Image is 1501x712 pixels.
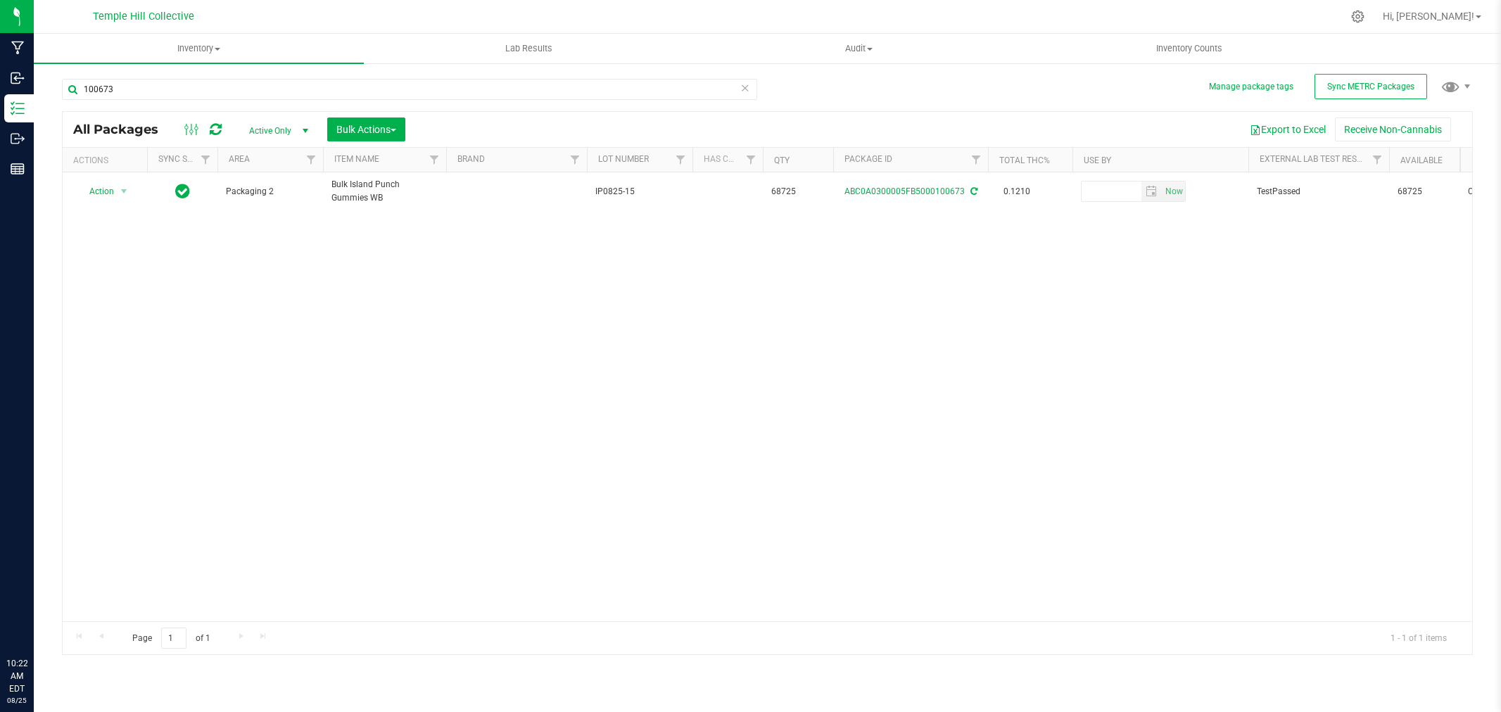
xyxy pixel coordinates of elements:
span: Temple Hill Collective [93,11,194,23]
input: Search Package ID, Item Name, SKU, Lot or Part Number... [62,79,757,100]
inline-svg: Outbound [11,132,25,146]
span: Inventory [34,42,364,55]
span: Sync METRC Packages [1327,82,1414,91]
a: Brand [457,154,485,164]
span: Sync from Compliance System [968,186,977,196]
span: Hi, [PERSON_NAME]! [1383,11,1474,22]
a: Item Name [334,154,379,164]
span: 1 - 1 of 1 items [1379,628,1458,649]
a: Filter [300,148,323,172]
a: Filter [564,148,587,172]
button: Bulk Actions [327,117,405,141]
span: Set Current date [1162,182,1186,202]
a: Lot Number [598,154,649,164]
iframe: Resource center unread badge [42,597,58,614]
span: Bulk Actions [336,124,396,135]
span: Bulk Island Punch Gummies WB [331,178,438,205]
a: Filter [423,148,446,172]
a: Inventory [34,34,364,63]
span: 0.1210 [996,182,1037,202]
div: Actions [73,155,141,165]
inline-svg: Reports [11,162,25,176]
span: Clear [740,79,750,97]
span: 68725 [771,185,825,198]
span: IP0825-15 [595,185,684,198]
a: Area [229,154,250,164]
span: Lab Results [486,42,571,55]
div: Manage settings [1349,10,1367,23]
inline-svg: Manufacturing [11,41,25,55]
button: Receive Non-Cannabis [1335,117,1451,141]
a: Qty [774,155,790,165]
button: Sync METRC Packages [1315,74,1427,99]
input: 1 [161,628,186,649]
span: Packaging 2 [226,185,315,198]
span: Action [77,182,115,201]
iframe: Resource center [14,599,56,642]
th: Has COA [692,148,763,172]
a: Available [1400,155,1443,165]
a: Filter [965,148,988,172]
a: Audit [694,34,1024,63]
span: Audit [695,42,1023,55]
a: Use By [1084,155,1111,165]
button: Manage package tags [1209,81,1293,93]
span: In Sync [175,182,190,201]
a: Lab Results [364,34,694,63]
inline-svg: Inventory [11,101,25,115]
a: Filter [669,148,692,172]
a: Package ID [844,154,892,164]
p: 08/25 [6,695,27,706]
p: 10:22 AM EDT [6,657,27,695]
span: select [115,182,133,201]
a: Filter [1366,148,1389,172]
span: Inventory Counts [1137,42,1241,55]
a: External Lab Test Result [1260,154,1370,164]
span: TestPassed [1257,185,1381,198]
button: Export to Excel [1241,117,1335,141]
span: 68725 [1398,185,1451,198]
a: Inventory Counts [1024,34,1354,63]
span: Page of 1 [120,628,222,649]
a: Sync Status [158,154,213,164]
inline-svg: Inbound [11,71,25,85]
a: ABC0A0300005FB5000100673 [844,186,965,196]
span: All Packages [73,122,172,137]
a: Filter [194,148,217,172]
span: select [1162,182,1185,201]
span: select [1141,182,1162,201]
a: Total THC% [999,155,1050,165]
a: Filter [740,148,763,172]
